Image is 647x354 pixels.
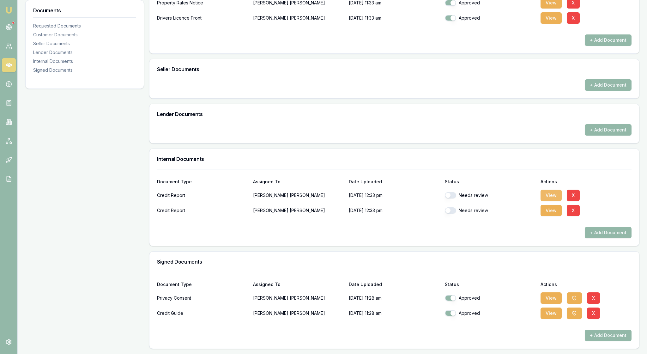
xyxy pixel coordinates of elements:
[585,79,632,91] button: + Add Document
[349,12,440,24] p: [DATE] 11:33 am
[585,330,632,341] button: + Add Document
[445,282,536,287] div: Status
[157,180,248,184] div: Document Type
[567,12,580,24] button: X
[157,189,248,202] div: Credit Report
[157,204,248,217] div: Credit Report
[445,207,536,214] div: Needs review
[585,124,632,136] button: + Add Document
[33,49,136,56] div: Lender Documents
[253,292,344,304] p: [PERSON_NAME] [PERSON_NAME]
[157,67,632,72] h3: Seller Documents
[253,189,344,202] p: [PERSON_NAME] [PERSON_NAME]
[541,308,562,319] button: View
[445,180,536,184] div: Status
[587,308,600,319] button: X
[541,292,562,304] button: View
[33,67,136,73] div: Signed Documents
[585,34,632,46] button: + Add Document
[349,189,440,202] p: [DATE] 12:33 pm
[157,292,248,304] div: Privacy Consent
[33,8,136,13] h3: Documents
[445,15,536,21] div: Approved
[253,204,344,217] p: [PERSON_NAME] [PERSON_NAME]
[253,282,344,287] div: Assigned To
[541,12,562,24] button: View
[253,307,344,320] p: [PERSON_NAME] [PERSON_NAME]
[585,227,632,238] button: + Add Document
[349,180,440,184] div: Date Uploaded
[157,112,632,117] h3: Lender Documents
[445,310,536,316] div: Approved
[541,205,562,216] button: View
[541,180,632,184] div: Actions
[567,205,580,216] button: X
[349,292,440,304] p: [DATE] 11:28 am
[33,58,136,64] div: Internal Documents
[157,156,632,162] h3: Internal Documents
[541,190,562,201] button: View
[445,192,536,198] div: Needs review
[33,40,136,47] div: Seller Documents
[567,190,580,201] button: X
[541,282,632,287] div: Actions
[33,23,136,29] div: Requested Documents
[253,12,344,24] p: [PERSON_NAME] [PERSON_NAME]
[157,12,248,24] div: Drivers Licence Front
[253,180,344,184] div: Assigned To
[349,282,440,287] div: Date Uploaded
[349,204,440,217] p: [DATE] 12:33 pm
[157,259,632,264] h3: Signed Documents
[5,6,13,14] img: emu-icon-u.png
[445,295,536,301] div: Approved
[33,32,136,38] div: Customer Documents
[157,282,248,287] div: Document Type
[349,307,440,320] p: [DATE] 11:28 am
[587,292,600,304] button: X
[157,307,248,320] div: Credit Guide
